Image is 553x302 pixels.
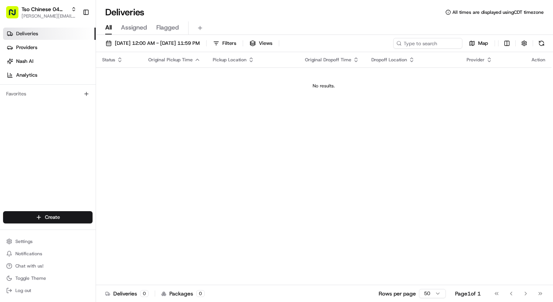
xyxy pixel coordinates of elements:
span: Chat with us! [15,263,43,269]
div: 0 [140,290,149,297]
a: Deliveries [3,28,96,40]
span: Filters [222,40,236,47]
span: Pickup Location [213,57,247,63]
span: Create [45,214,60,221]
button: Map [465,38,492,49]
span: All times are displayed using CDT timezone [452,9,544,15]
span: Toggle Theme [15,275,46,281]
input: Type to search [393,38,462,49]
button: Create [3,211,93,223]
button: [PERSON_NAME][EMAIL_ADDRESS][DOMAIN_NAME] [22,13,76,19]
button: Views [246,38,276,49]
div: Action [531,57,545,63]
span: Deliveries [16,30,38,37]
div: No results. [99,83,548,89]
button: Toggle Theme [3,273,93,284]
span: Providers [16,44,37,51]
a: Analytics [3,69,96,81]
span: Status [102,57,115,63]
div: 0 [196,290,205,297]
button: Refresh [536,38,547,49]
span: Original Pickup Time [148,57,193,63]
span: Notifications [15,251,42,257]
span: Log out [15,287,31,294]
button: [DATE] 12:00 AM - [DATE] 11:59 PM [102,38,203,49]
button: Notifications [3,248,93,259]
span: [DATE] 12:00 AM - [DATE] 11:59 PM [115,40,200,47]
span: Analytics [16,72,37,79]
div: Deliveries [105,290,149,297]
span: Nash AI [16,58,33,65]
a: Providers [3,41,96,54]
button: Settings [3,236,93,247]
span: All [105,23,112,32]
span: Flagged [156,23,179,32]
h1: Deliveries [105,6,144,18]
button: Log out [3,285,93,296]
div: Page 1 of 1 [455,290,481,297]
div: Favorites [3,88,93,100]
p: Rows per page [379,290,416,297]
span: Assigned [121,23,147,32]
a: Nash AI [3,55,96,67]
button: Tso Chinese 04 Round Rock [22,5,68,13]
span: Dropoff Location [371,57,407,63]
span: Settings [15,238,33,245]
span: Original Dropoff Time [305,57,351,63]
span: Provider [467,57,485,63]
button: Filters [210,38,240,49]
span: Map [478,40,488,47]
button: Chat with us! [3,261,93,271]
button: Tso Chinese 04 Round Rock[PERSON_NAME][EMAIL_ADDRESS][DOMAIN_NAME] [3,3,79,21]
div: Packages [161,290,205,297]
span: Views [259,40,272,47]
